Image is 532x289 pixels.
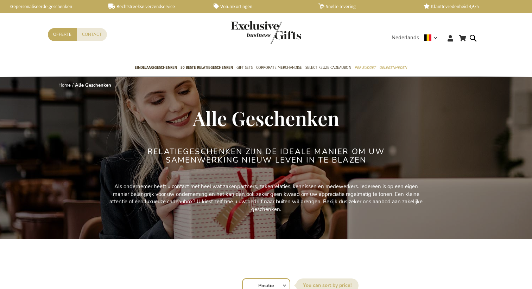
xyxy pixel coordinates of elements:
a: Contact [77,28,107,41]
span: Nederlands [392,34,419,42]
a: store logo [231,21,266,44]
span: Gift Sets [236,64,253,71]
span: Alle Geschenken [193,105,339,131]
span: Select Keuze Cadeaubon [305,64,351,71]
a: Rechtstreekse verzendservice [108,4,202,9]
span: Corporate Merchandise [256,64,302,71]
div: Nederlands [392,34,442,42]
span: Eindejaarsgeschenken [135,64,177,71]
a: Gepersonaliseerde geschenken [4,4,97,9]
span: 50 beste relatiegeschenken [180,64,233,71]
p: Als ondernemer heeft u contact met heel wat zakenpartners, zakenrelaties, kennissen en medewerker... [108,183,424,213]
span: Per Budget [355,64,376,71]
a: Volumkortingen [214,4,307,9]
a: Home [58,82,71,88]
a: Snelle levering [318,4,412,9]
h2: Relatiegeschenken zijn de ideale manier om uw samenwerking nieuw leven in te blazen [134,147,398,164]
img: Exclusive Business gifts logo [231,21,301,44]
a: Klanttevredenheid 4,6/5 [424,4,517,9]
a: Offerte [48,28,77,41]
span: Gelegenheden [379,64,407,71]
strong: Alle Geschenken [75,82,111,88]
